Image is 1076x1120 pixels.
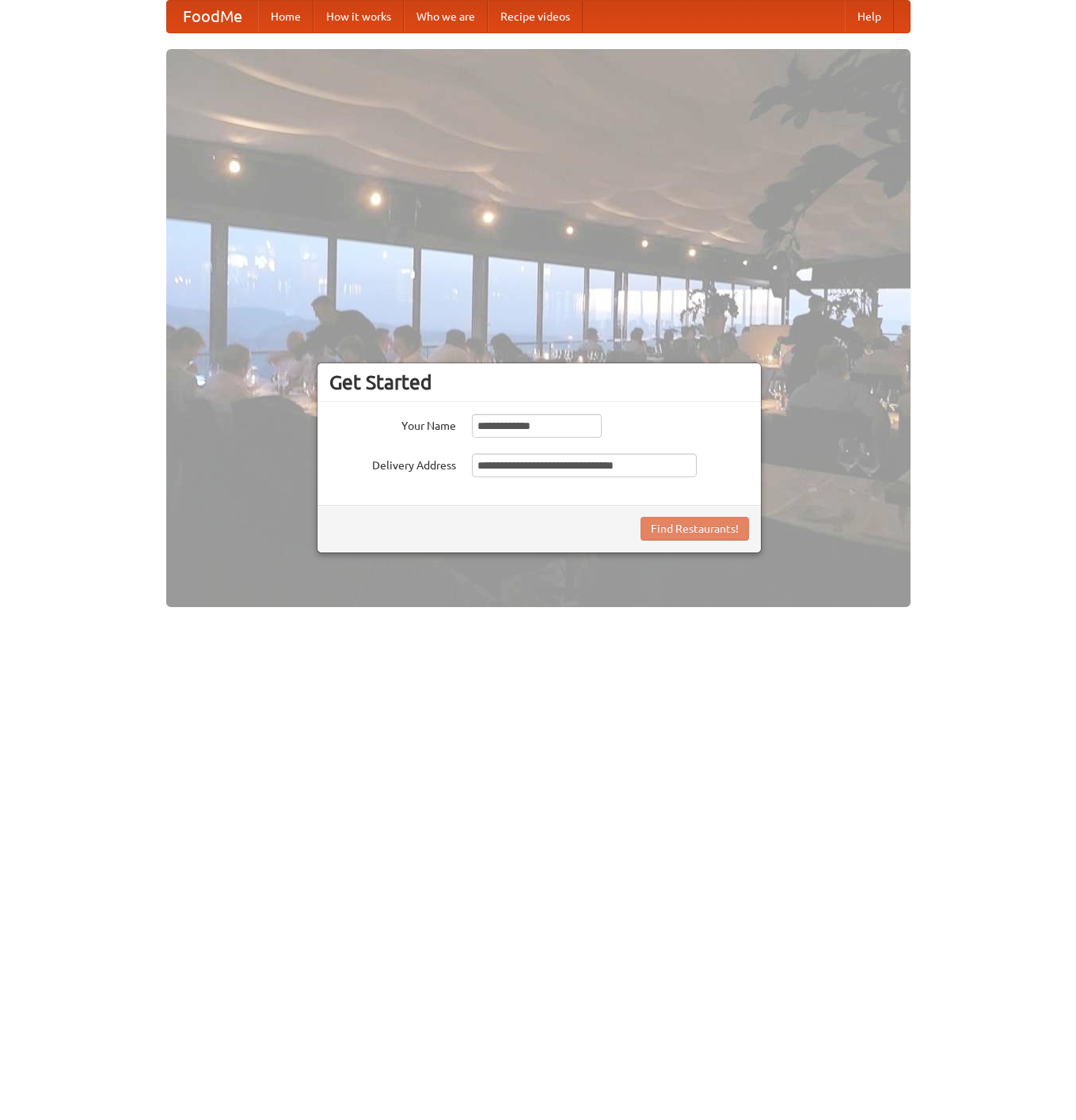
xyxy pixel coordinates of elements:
[488,1,583,32] a: Recipe videos
[845,1,894,32] a: Help
[329,370,749,394] h3: Get Started
[314,1,404,32] a: How it works
[258,1,314,32] a: Home
[404,1,488,32] a: Who we are
[641,517,749,541] button: Find Restaurants!
[329,454,456,473] label: Delivery Address
[167,1,258,32] a: FoodMe
[329,414,456,434] label: Your Name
